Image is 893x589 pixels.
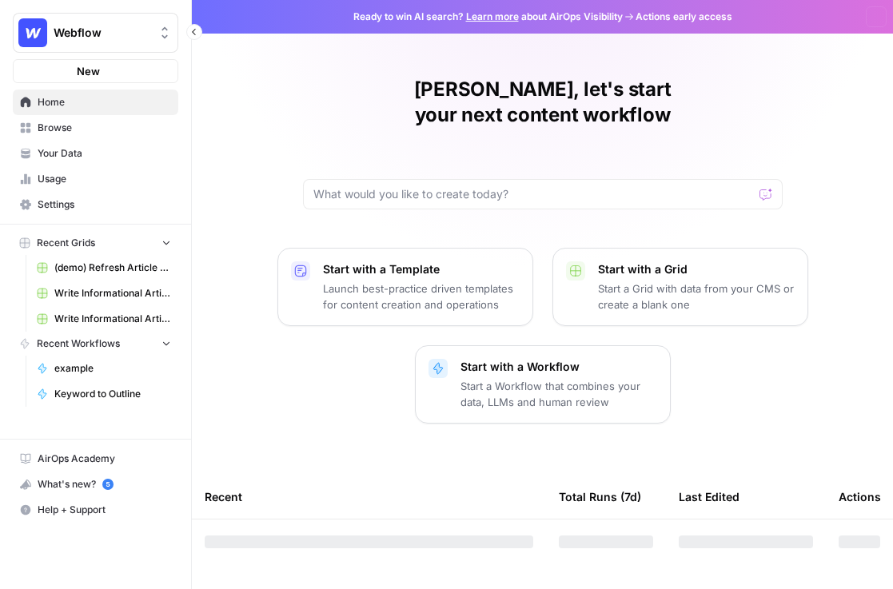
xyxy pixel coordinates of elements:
[54,361,171,376] span: example
[13,115,178,141] a: Browse
[30,281,178,306] a: Write Informational Article
[77,63,100,79] span: New
[37,336,120,351] span: Recent Workflows
[353,10,623,24] span: Ready to win AI search? about AirOps Visibility
[38,146,171,161] span: Your Data
[636,10,732,24] span: Actions early access
[102,479,114,490] a: 5
[54,25,150,41] span: Webflow
[14,472,177,496] div: What's new?
[559,475,641,519] div: Total Runs (7d)
[313,186,753,202] input: What would you like to create today?
[13,166,178,192] a: Usage
[38,95,171,109] span: Home
[460,378,657,410] p: Start a Workflow that combines your data, LLMs and human review
[13,141,178,166] a: Your Data
[277,248,533,326] button: Start with a TemplateLaunch best-practice driven templates for content creation and operations
[552,248,808,326] button: Start with a GridStart a Grid with data from your CMS or create a blank one
[13,13,178,53] button: Workspace: Webflow
[30,381,178,407] a: Keyword to Outline
[38,197,171,212] span: Settings
[38,452,171,466] span: AirOps Academy
[30,306,178,332] a: Write Informational Article
[30,255,178,281] a: (demo) Refresh Article Content & Analysis
[38,121,171,135] span: Browse
[38,172,171,186] span: Usage
[13,332,178,356] button: Recent Workflows
[323,261,520,277] p: Start with a Template
[38,503,171,517] span: Help + Support
[303,77,783,128] h1: [PERSON_NAME], let's start your next content workflow
[18,18,47,47] img: Webflow Logo
[106,480,110,488] text: 5
[13,192,178,217] a: Settings
[13,497,178,523] button: Help + Support
[30,356,178,381] a: example
[37,236,95,250] span: Recent Grids
[54,312,171,326] span: Write Informational Article
[598,261,795,277] p: Start with a Grid
[679,475,740,519] div: Last Edited
[460,359,657,375] p: Start with a Workflow
[205,475,533,519] div: Recent
[13,90,178,115] a: Home
[839,475,881,519] div: Actions
[598,281,795,312] p: Start a Grid with data from your CMS or create a blank one
[13,446,178,472] a: AirOps Academy
[13,59,178,83] button: New
[415,345,671,424] button: Start with a WorkflowStart a Workflow that combines your data, LLMs and human review
[54,387,171,401] span: Keyword to Outline
[54,286,171,300] span: Write Informational Article
[54,261,171,275] span: (demo) Refresh Article Content & Analysis
[13,472,178,497] button: What's new? 5
[466,10,519,22] a: Learn more
[13,231,178,255] button: Recent Grids
[323,281,520,312] p: Launch best-practice driven templates for content creation and operations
